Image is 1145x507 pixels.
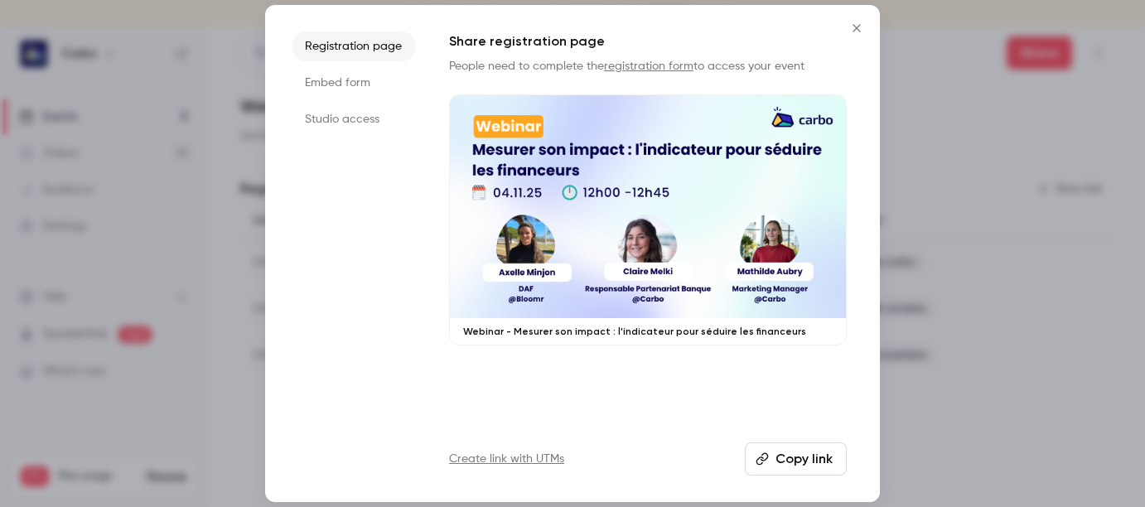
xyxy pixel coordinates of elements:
[292,31,416,61] li: Registration page
[292,104,416,134] li: Studio access
[840,12,873,45] button: Close
[449,58,847,75] p: People need to complete the to access your event
[449,451,564,467] a: Create link with UTMs
[292,68,416,98] li: Embed form
[604,60,693,72] a: registration form
[745,442,847,476] button: Copy link
[449,31,847,51] h1: Share registration page
[463,325,833,338] p: Webinar - Mesurer son impact : l'indicateur pour séduire les financeurs
[449,94,847,345] a: Webinar - Mesurer son impact : l'indicateur pour séduire les financeurs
